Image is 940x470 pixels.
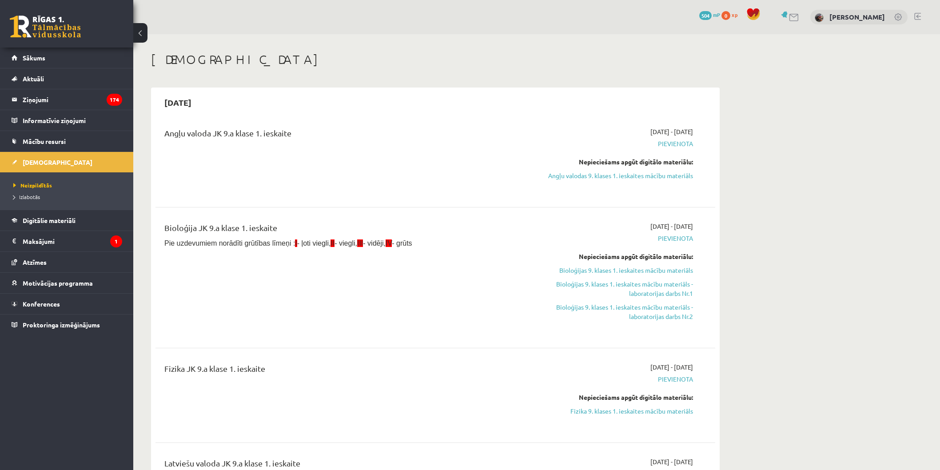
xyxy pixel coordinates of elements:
[12,131,122,151] a: Mācību resursi
[650,222,693,231] span: [DATE] - [DATE]
[23,216,76,224] span: Digitālie materiāli
[13,181,124,189] a: Neizpildītās
[699,11,712,20] span: 504
[526,157,693,167] div: Nepieciešams apgūt digitālo materiālu:
[12,294,122,314] a: Konferences
[721,11,730,20] span: 0
[13,193,124,201] a: Izlabotās
[829,12,885,21] a: [PERSON_NAME]
[12,68,122,89] a: Aktuāli
[526,171,693,180] a: Angļu valodas 9. klases 1. ieskaites mācību materiāls
[23,110,122,131] legend: Informatīvie ziņojumi
[713,11,720,18] span: mP
[13,182,52,189] span: Neizpildītās
[23,300,60,308] span: Konferences
[526,266,693,275] a: Bioloģijas 9. klases 1. ieskaites mācību materiāls
[526,406,693,416] a: Fizika 9. klases 1. ieskaites mācību materiāls
[10,16,81,38] a: Rīgas 1. Tālmācības vidusskola
[815,13,824,22] img: Evelīna Bernatoviča
[107,94,122,106] i: 174
[331,239,335,247] span: II
[23,137,66,145] span: Mācību resursi
[295,239,297,247] span: I
[12,48,122,68] a: Sākums
[23,258,47,266] span: Atzīmes
[526,279,693,298] a: Bioloģijas 9. klases 1. ieskaites mācību materiāls - laboratorijas darbs Nr.1
[151,52,720,67] h1: [DEMOGRAPHIC_DATA]
[12,231,122,251] a: Maksājumi1
[386,239,392,247] span: IV
[526,303,693,321] a: Bioloģijas 9. klases 1. ieskaites mācību materiāls - laboratorijas darbs Nr.2
[164,239,412,247] span: Pie uzdevumiem norādīti grūtības līmeņi : - ļoti viegli, - viegli, - vidēji, - grūts
[23,158,92,166] span: [DEMOGRAPHIC_DATA]
[164,362,512,379] div: Fizika JK 9.a klase 1. ieskaite
[650,457,693,466] span: [DATE] - [DATE]
[526,252,693,261] div: Nepieciešams apgūt digitālo materiālu:
[12,273,122,293] a: Motivācijas programma
[12,210,122,231] a: Digitālie materiāli
[155,92,200,113] h2: [DATE]
[23,54,45,62] span: Sākums
[23,75,44,83] span: Aktuāli
[12,110,122,131] a: Informatīvie ziņojumi
[12,315,122,335] a: Proktoringa izmēģinājums
[732,11,737,18] span: xp
[526,139,693,148] span: Pievienota
[526,374,693,384] span: Pievienota
[12,89,122,110] a: Ziņojumi174
[526,234,693,243] span: Pievienota
[164,127,512,143] div: Angļu valoda JK 9.a klase 1. ieskaite
[650,127,693,136] span: [DATE] - [DATE]
[110,235,122,247] i: 1
[699,11,720,18] a: 504 mP
[12,152,122,172] a: [DEMOGRAPHIC_DATA]
[23,89,122,110] legend: Ziņojumi
[357,239,363,247] span: III
[12,252,122,272] a: Atzīmes
[164,222,512,238] div: Bioloģija JK 9.a klase 1. ieskaite
[721,11,742,18] a: 0 xp
[13,193,40,200] span: Izlabotās
[526,393,693,402] div: Nepieciešams apgūt digitālo materiālu:
[650,362,693,372] span: [DATE] - [DATE]
[23,321,100,329] span: Proktoringa izmēģinājums
[23,231,122,251] legend: Maksājumi
[23,279,93,287] span: Motivācijas programma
